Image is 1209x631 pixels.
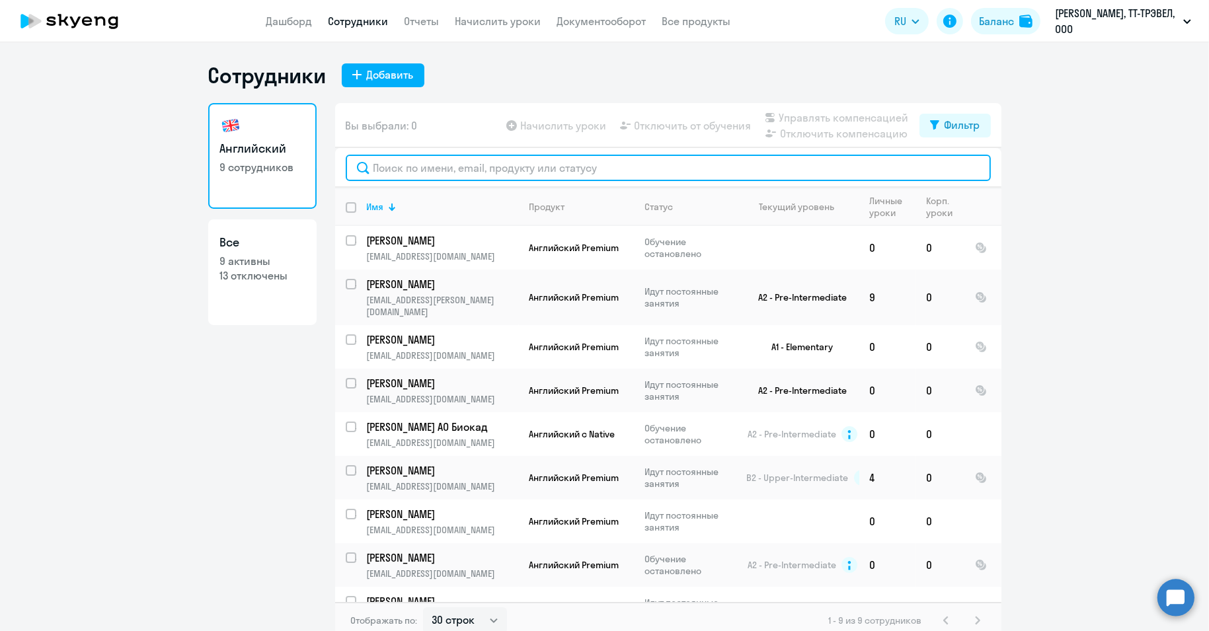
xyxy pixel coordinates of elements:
[529,341,619,353] span: Английский Premium
[220,254,305,268] p: 9 активны
[759,201,834,213] div: Текущий уровень
[529,201,565,213] div: Продукт
[220,268,305,283] p: 13 отключены
[529,472,619,484] span: Английский Premium
[208,103,317,209] a: Английский9 сотрудников
[645,285,736,309] p: Идут постоянные занятия
[220,234,305,251] h3: Все
[529,559,619,571] span: Английский Premium
[1055,5,1178,37] p: [PERSON_NAME], ТТ-ТРЭВЕЛ, ООО
[859,325,916,369] td: 0
[367,376,518,390] a: [PERSON_NAME]
[1019,15,1033,28] img: balance
[367,568,518,579] p: [EMAIL_ADDRESS][DOMAIN_NAME]
[916,270,964,325] td: 0
[529,291,619,303] span: Английский Premium
[208,62,326,89] h1: Сотрудники
[645,466,736,490] p: Идут постоянные занятия
[748,428,836,440] span: A2 - Pre-Intermediate
[645,201,674,213] div: Статус
[367,201,384,213] div: Имя
[220,115,241,136] img: english
[367,463,516,478] p: [PERSON_NAME]
[529,385,619,396] span: Английский Premium
[870,195,916,219] div: Личные уроки
[367,332,516,347] p: [PERSON_NAME]
[916,226,964,270] td: 0
[916,412,964,456] td: 0
[342,63,424,87] button: Добавить
[529,201,634,213] div: Продукт
[367,233,516,248] p: [PERSON_NAME]
[346,155,991,181] input: Поиск по имени, email, продукту или статусу
[645,201,736,213] div: Статус
[645,422,736,446] p: Обучение остановлено
[367,524,518,536] p: [EMAIL_ADDRESS][DOMAIN_NAME]
[367,550,518,565] a: [PERSON_NAME]
[859,543,916,587] td: 0
[894,13,906,29] span: RU
[971,8,1040,34] button: Балансbalance
[859,412,916,456] td: 0
[329,15,389,28] a: Сотрудники
[645,553,736,577] p: Обучение остановлено
[351,614,418,626] span: Отображать по:
[455,15,541,28] a: Начислить уроки
[367,480,518,492] p: [EMAIL_ADDRESS][DOMAIN_NAME]
[645,379,736,402] p: Идут постоянные занятия
[916,543,964,587] td: 0
[529,515,619,527] span: Английский Premium
[859,587,916,630] td: 0
[367,294,518,318] p: [EMAIL_ADDRESS][PERSON_NAME][DOMAIN_NAME]
[367,594,518,609] a: [PERSON_NAME]
[927,195,953,219] div: Корп. уроки
[367,350,518,361] p: [EMAIL_ADDRESS][DOMAIN_NAME]
[916,587,964,630] td: 1
[367,507,516,521] p: [PERSON_NAME]
[645,509,736,533] p: Идут постоянные занятия
[208,219,317,325] a: Все9 активны13 отключены
[916,456,964,500] td: 0
[367,437,518,449] p: [EMAIL_ADDRESS][DOMAIN_NAME]
[367,332,518,347] a: [PERSON_NAME]
[367,463,518,478] a: [PERSON_NAME]
[662,15,731,28] a: Все продукты
[916,500,964,543] td: 0
[220,140,305,157] h3: Английский
[919,114,991,137] button: Фильтр
[859,226,916,270] td: 0
[736,270,859,325] td: A2 - Pre-Intermediate
[927,195,964,219] div: Корп. уроки
[367,201,518,213] div: Имя
[747,201,859,213] div: Текущий уровень
[870,195,904,219] div: Личные уроки
[367,420,516,434] p: [PERSON_NAME] АО Биокад
[529,428,615,440] span: Английский с Native
[529,242,619,254] span: Английский Premium
[979,13,1014,29] div: Баланс
[367,250,518,262] p: [EMAIL_ADDRESS][DOMAIN_NAME]
[1048,5,1198,37] button: [PERSON_NAME], ТТ-ТРЭВЕЛ, ООО
[945,117,980,133] div: Фильтр
[916,325,964,369] td: 0
[367,594,516,609] p: [PERSON_NAME]
[645,597,736,620] p: Идут постоянные занятия
[736,369,859,412] td: A2 - Pre-Intermediate
[367,277,516,291] p: [PERSON_NAME]
[367,277,518,291] a: [PERSON_NAME]
[916,369,964,412] td: 0
[346,118,418,133] span: Вы выбрали: 0
[885,8,929,34] button: RU
[748,559,836,571] span: A2 - Pre-Intermediate
[367,376,516,390] p: [PERSON_NAME]
[645,236,736,260] p: Обучение остановлено
[266,15,313,28] a: Дашборд
[367,507,518,521] a: [PERSON_NAME]
[859,270,916,325] td: 9
[736,587,859,630] td: B2 - Upper-Intermediate
[367,67,414,83] div: Добавить
[367,420,518,434] a: [PERSON_NAME] АО Биокад
[859,456,916,500] td: 4
[557,15,646,28] a: Документооборот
